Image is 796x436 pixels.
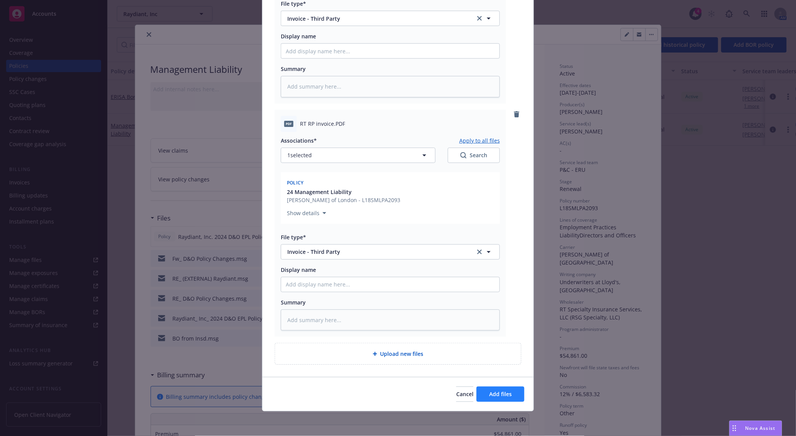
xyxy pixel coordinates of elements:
span: Summary [281,299,306,306]
button: Nova Assist [729,421,782,436]
a: clear selection [475,247,484,257]
button: Invoice - Third Partyclear selection [281,244,500,260]
span: Invoice - Third Party [287,248,465,256]
div: Upload new files [275,343,521,365]
span: Display name [281,266,316,273]
span: File type* [281,234,306,241]
span: Nova Assist [745,425,776,431]
div: Drag to move [730,421,739,436]
input: Add display name here... [281,277,500,292]
span: Upload new files [380,350,424,358]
